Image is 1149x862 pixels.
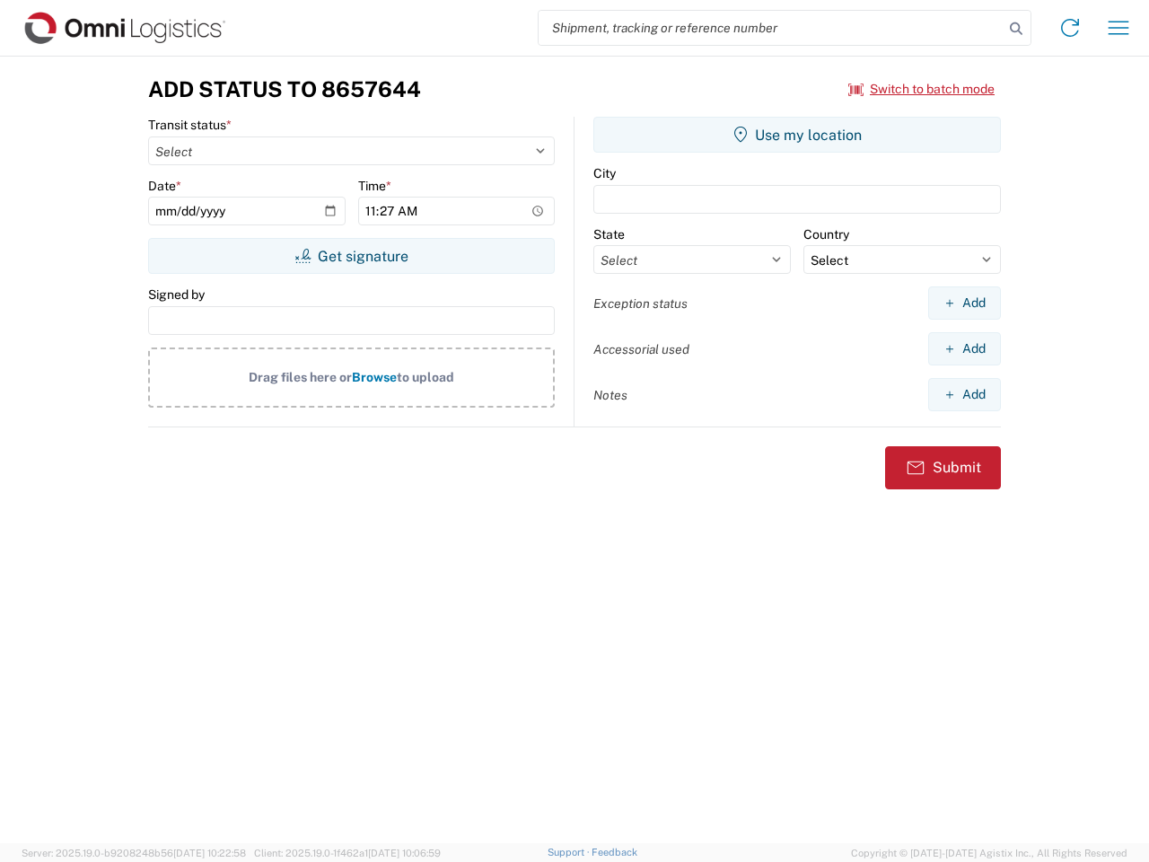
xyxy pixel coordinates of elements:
[249,370,352,384] span: Drag files here or
[928,332,1001,365] button: Add
[593,165,616,181] label: City
[593,295,688,312] label: Exception status
[148,117,232,133] label: Transit status
[593,341,689,357] label: Accessorial used
[368,848,441,858] span: [DATE] 10:06:59
[851,845,1127,861] span: Copyright © [DATE]-[DATE] Agistix Inc., All Rights Reserved
[928,286,1001,320] button: Add
[848,75,995,104] button: Switch to batch mode
[592,847,637,858] a: Feedback
[148,238,555,274] button: Get signature
[803,226,849,242] label: Country
[593,117,1001,153] button: Use my location
[254,848,441,858] span: Client: 2025.19.0-1f462a1
[358,178,391,194] label: Time
[173,848,246,858] span: [DATE] 10:22:58
[593,387,627,403] label: Notes
[397,370,454,384] span: to upload
[148,76,421,102] h3: Add Status to 8657644
[22,848,246,858] span: Server: 2025.19.0-b9208248b56
[148,286,205,303] label: Signed by
[352,370,397,384] span: Browse
[539,11,1004,45] input: Shipment, tracking or reference number
[593,226,625,242] label: State
[148,178,181,194] label: Date
[928,378,1001,411] button: Add
[548,847,592,858] a: Support
[885,446,1001,489] button: Submit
